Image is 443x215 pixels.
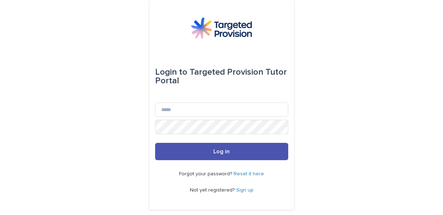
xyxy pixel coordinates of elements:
[155,68,187,76] span: Login to
[179,171,234,176] span: Forgot your password?
[213,149,230,154] span: Log in
[236,188,254,193] a: Sign up
[191,17,252,39] img: M5nRWzHhSzIhMunXDL62
[155,62,288,91] div: Targeted Provision Tutor Portal
[234,171,264,176] a: Reset it here
[190,188,236,193] span: Not yet registered?
[155,143,288,160] button: Log in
